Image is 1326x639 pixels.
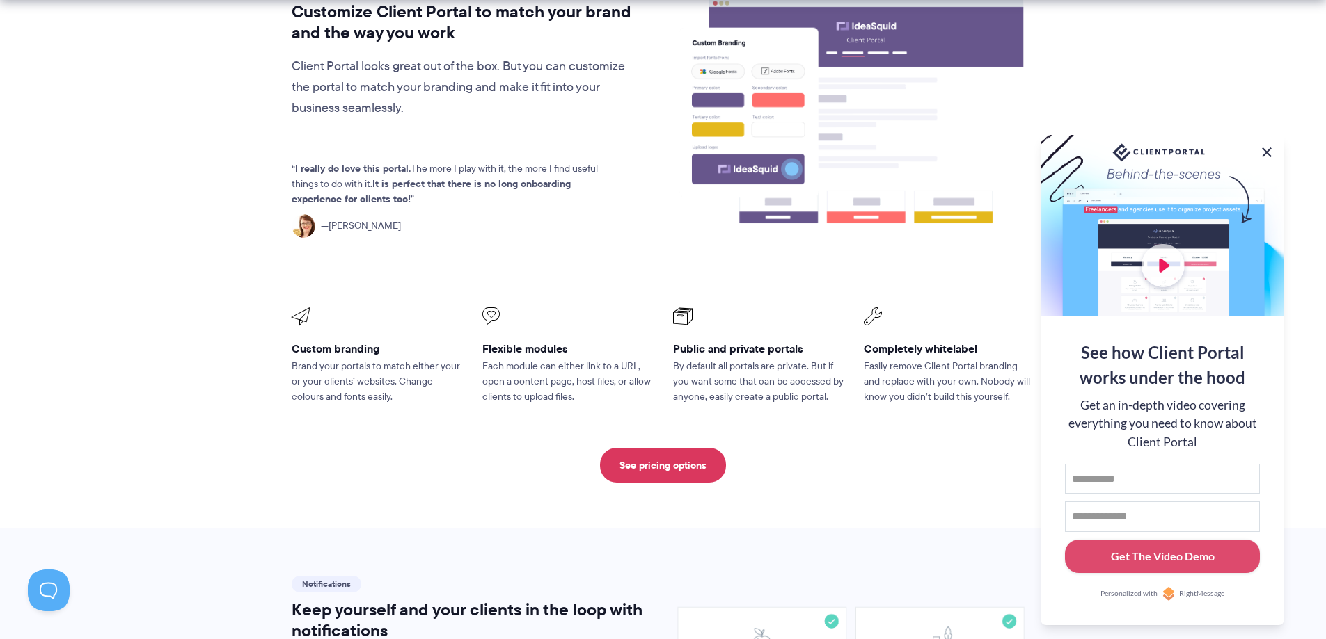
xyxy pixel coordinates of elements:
[321,218,401,234] span: [PERSON_NAME]
[28,569,70,611] iframe: Toggle Customer Support
[1065,340,1260,390] div: See how Client Portal works under the hood
[1065,587,1260,601] a: Personalized withRightMessage
[1179,588,1224,599] span: RightMessage
[1065,540,1260,574] button: Get The Video Demo
[864,359,1035,405] p: Easily remove Client Portal branding and replace with your own. Nobody will know you didn’t build...
[292,1,643,43] h2: Customize Client Portal to match your brand and the way you work
[292,176,571,207] strong: It is perfect that there is no long onboarding experience for clients too!
[295,161,411,176] strong: I really do love this portal.
[1100,588,1158,599] span: Personalized with
[292,161,619,207] p: The more I play with it, the more I find useful things to do with it.
[673,359,844,405] p: By default all portals are private. But if you want some that can be accessed by anyone, easily c...
[292,341,463,356] h3: Custom branding
[1111,548,1215,565] div: Get The Video Demo
[482,341,654,356] h3: Flexible modules
[600,448,726,483] a: See pricing options
[864,341,1035,356] h3: Completely whitelabel
[292,56,643,119] p: Client Portal looks great out of the box. But you can customize the portal to match your branding...
[1162,587,1176,601] img: Personalized with RightMessage
[673,341,844,356] h3: Public and private portals
[482,359,654,405] p: Each module can either link to a URL, open a content page, host files, or allow clients to upload...
[1065,396,1260,451] div: Get an in-depth video covering everything you need to know about Client Portal
[292,359,463,405] p: Brand your portals to match either your or your clients’ websites. Change colours and fonts easily.
[292,576,361,592] span: Notifications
